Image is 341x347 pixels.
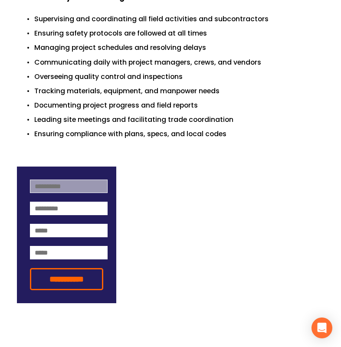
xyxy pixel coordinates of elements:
p: Communicating daily with project managers, crews, and vendors [34,57,324,68]
p: Supervising and coordinating all field activities and subcontractors [34,13,324,24]
p: Documenting project progress and field reports [34,100,324,111]
p: Overseeing quality control and inspections [34,71,324,82]
p: Tracking materials, equipment, and manpower needs [34,85,324,96]
p: Ensuring safety protocols are followed at all times [34,28,324,39]
div: Open Intercom Messenger [311,318,332,338]
p: Ensuring compliance with plans, specs, and local codes [34,128,324,139]
p: Managing project schedules and resolving delays [34,42,324,53]
p: Leading site meetings and facilitating trade coordination [34,114,324,125]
